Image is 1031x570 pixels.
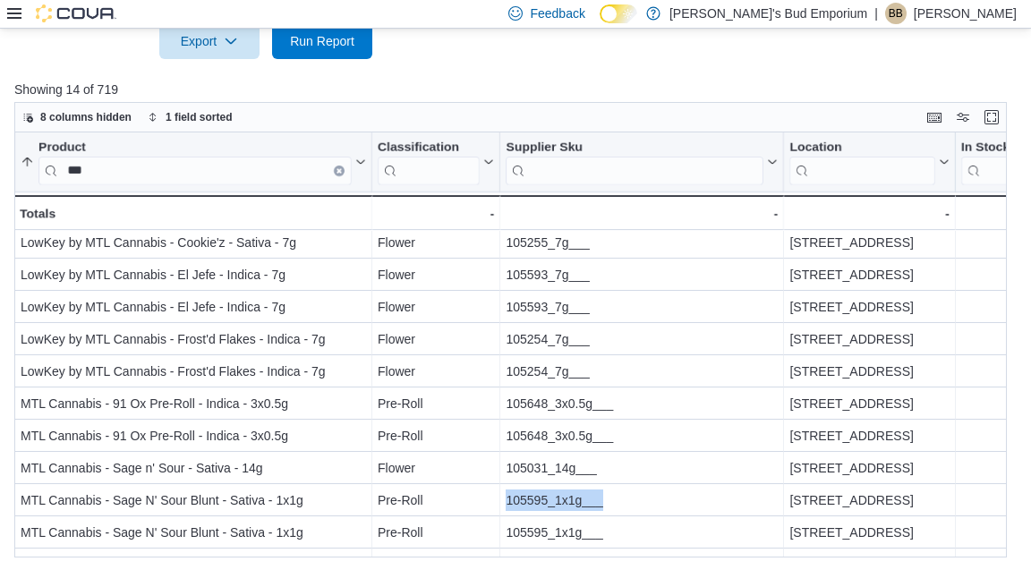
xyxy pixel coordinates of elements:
[166,110,233,124] span: 1 field sorted
[40,110,132,124] span: 8 columns hidden
[159,23,260,59] button: Export
[334,165,345,175] button: Clear input
[669,3,867,24] p: [PERSON_NAME]'s Bud Emporium
[981,106,1002,128] button: Enter fullscreen
[885,3,907,24] div: Brandon Babineau
[36,4,116,22] img: Cova
[15,106,139,128] button: 8 columns hidden
[272,23,372,59] button: Run Report
[889,3,903,24] span: BB
[914,3,1017,24] p: [PERSON_NAME]
[874,3,878,24] p: |
[924,106,945,128] button: Keyboard shortcuts
[14,81,1017,98] p: Showing 14 of 719
[378,202,494,224] div: -
[952,106,974,128] button: Display options
[141,106,240,128] button: 1 field sorted
[290,32,354,50] span: Run Report
[170,23,249,59] span: Export
[600,4,637,23] input: Dark Mode
[506,202,778,224] div: -
[789,202,949,224] div: -
[530,4,584,22] span: Feedback
[20,202,366,224] div: Totals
